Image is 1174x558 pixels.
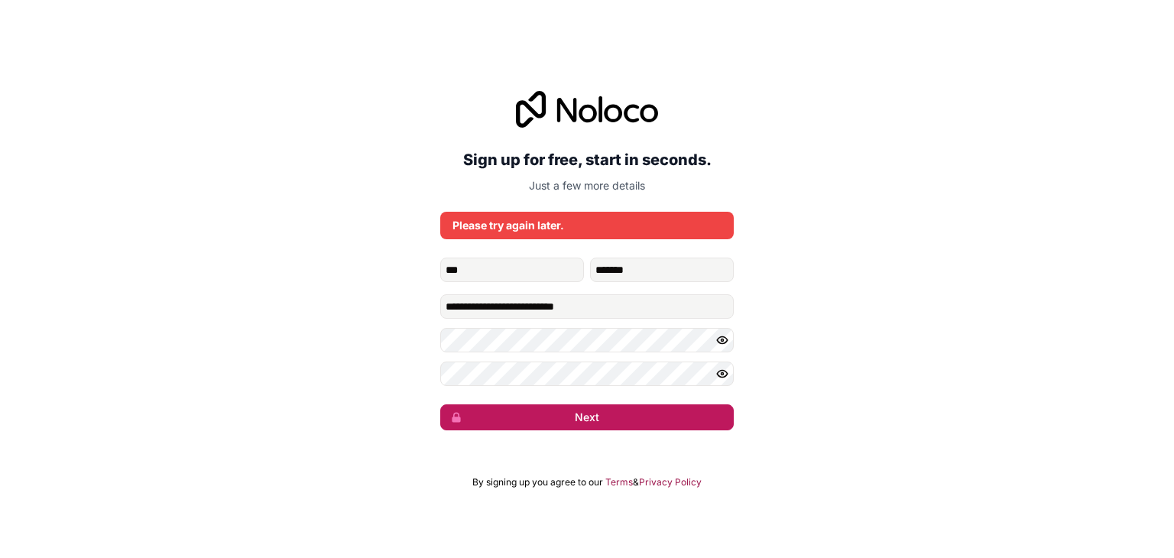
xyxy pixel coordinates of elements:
[440,404,734,430] button: Next
[633,476,639,488] span: &
[472,476,603,488] span: By signing up you agree to our
[590,258,734,282] input: family-name
[639,476,702,488] a: Privacy Policy
[452,218,722,233] div: Please try again later.
[605,476,633,488] a: Terms
[440,294,734,319] input: Email address
[440,362,734,386] input: Confirm password
[440,178,734,193] p: Just a few more details
[440,328,734,352] input: Password
[440,258,584,282] input: given-name
[440,146,734,174] h2: Sign up for free, start in seconds.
